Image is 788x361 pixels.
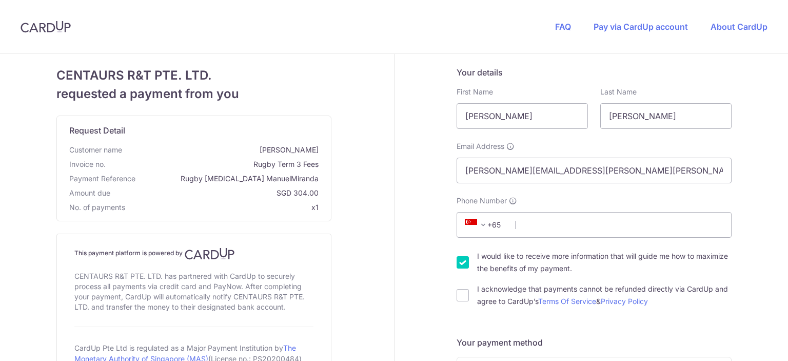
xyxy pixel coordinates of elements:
[594,22,688,32] a: Pay via CardUp account
[477,250,732,275] label: I would like to receive more information that will guide me how to maximize the benefits of my pa...
[457,66,732,79] h5: Your details
[538,297,596,306] a: Terms Of Service
[56,85,331,103] span: requested a payment from you
[601,297,648,306] a: Privacy Policy
[69,174,135,183] span: translation missing: en.payment_reference
[21,21,71,33] img: CardUp
[462,219,508,231] span: +65
[74,248,313,260] h4: This payment platform is powered by
[126,145,319,155] span: [PERSON_NAME]
[56,66,331,85] span: CENTAURS R&T PTE. LTD.
[110,159,319,169] span: Rugby Term 3 Fees
[555,22,571,32] a: FAQ
[69,125,125,136] span: translation missing: en.request_detail
[74,269,313,314] div: CENTAURS R&T PTE. LTD. has partnered with CardUp to securely process all payments via credit card...
[457,141,504,151] span: Email Address
[600,87,637,97] label: Last Name
[457,87,493,97] label: First Name
[457,196,507,206] span: Phone Number
[69,145,122,155] span: Customer name
[600,103,732,129] input: Last name
[457,336,732,349] h5: Your payment method
[457,103,588,129] input: First name
[465,219,489,231] span: +65
[69,188,110,198] span: Amount due
[477,283,732,308] label: I acknowledge that payments cannot be refunded directly via CardUp and agree to CardUp’s &
[457,158,732,183] input: Email address
[69,159,106,169] span: Invoice no.
[140,174,319,184] span: Rugby [MEDICAL_DATA] ManuelMiranda
[711,22,767,32] a: About CardUp
[311,203,319,212] span: x1
[185,248,235,260] img: CardUp
[114,188,319,198] span: SGD 304.00
[69,202,125,213] span: No. of payments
